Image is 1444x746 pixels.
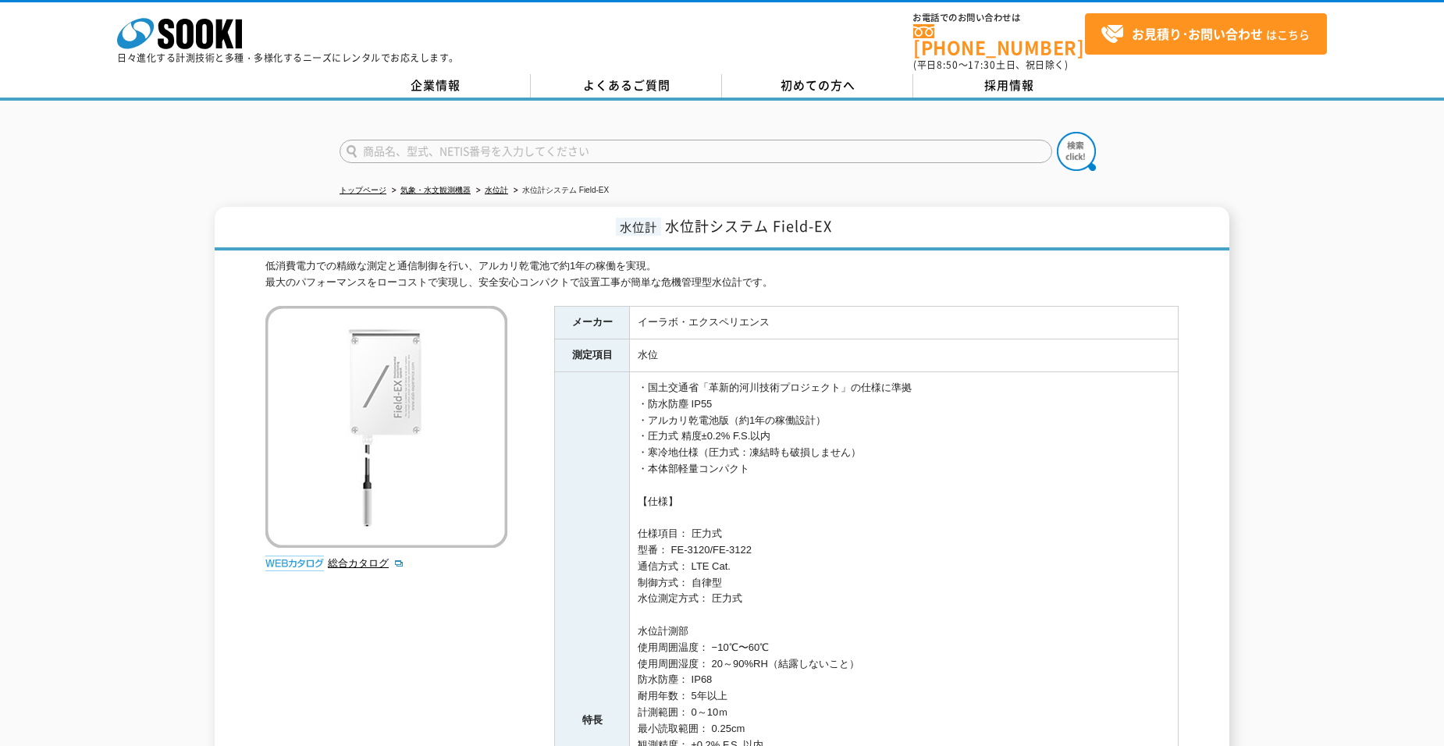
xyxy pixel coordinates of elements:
strong: お見積り･お問い合わせ [1132,24,1263,43]
span: 初めての方へ [781,76,855,94]
a: よくあるご質問 [531,74,722,98]
span: 水位計 [616,218,661,236]
img: webカタログ [265,556,324,571]
span: 水位計システム Field-EX [665,215,832,236]
a: お見積り･お問い合わせはこちら [1085,13,1327,55]
td: イーラボ・エクスペリエンス [630,307,1179,339]
span: (平日 ～ 土日、祝日除く) [913,58,1068,72]
span: 8:50 [937,58,959,72]
img: 水位計システム Field-EX [265,306,507,548]
input: 商品名、型式、NETIS番号を入力してください [340,140,1052,163]
div: 低消費電力での精緻な測定と通信制御を行い、アルカリ乾電池で約1年の稼働を実現。 最大のパフォーマンスをローコストで実現し、安全安心コンパクトで設置工事が簡単な危機管理型水位計です。 [265,258,1179,291]
a: 初めての方へ [722,74,913,98]
span: はこちら [1101,23,1310,46]
a: [PHONE_NUMBER] [913,24,1085,56]
a: トップページ [340,186,386,194]
span: お電話でのお問い合わせは [913,13,1085,23]
a: 気象・水文観測機器 [400,186,471,194]
a: 水位計 [485,186,508,194]
a: 総合カタログ [328,557,404,569]
p: 日々進化する計測技術と多種・多様化するニーズにレンタルでお応えします。 [117,53,459,62]
a: 企業情報 [340,74,531,98]
td: 水位 [630,339,1179,372]
th: メーカー [555,307,630,339]
th: 測定項目 [555,339,630,372]
li: 水位計システム Field-EX [510,183,609,199]
a: 採用情報 [913,74,1104,98]
img: btn_search.png [1057,132,1096,171]
span: 17:30 [968,58,996,72]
